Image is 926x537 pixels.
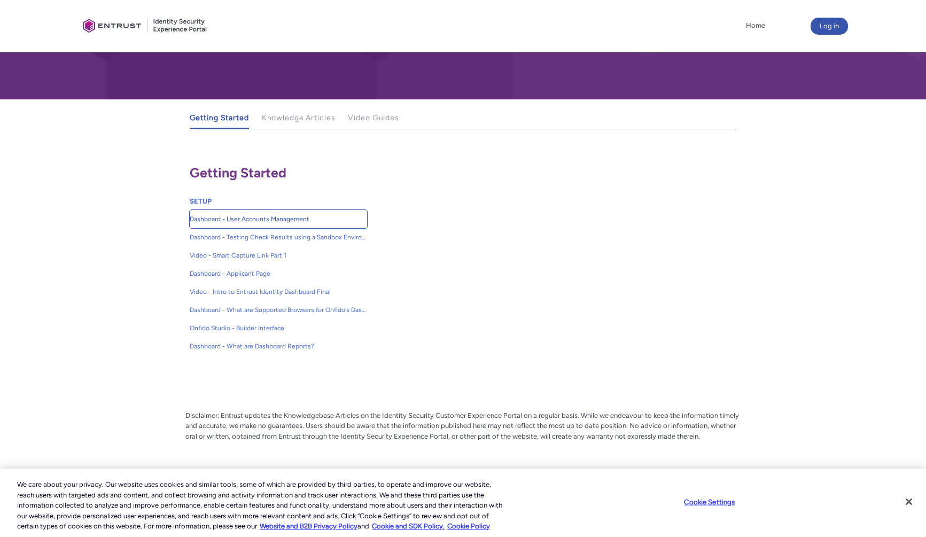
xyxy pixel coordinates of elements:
span: Knowledge Articles [262,113,336,122]
span: Video - Smart Capture Link Part 1 [190,251,367,260]
a: Cookie Policy [447,522,490,530]
a: Knowledge Articles [262,108,336,129]
a: Dashboard - What are Dashboard Reports? [190,337,367,355]
span: Getting Started [190,113,249,122]
a: Video Guides [348,108,399,129]
a: Getting Started [190,108,249,129]
a: SETUP [190,197,212,205]
p: Disclaimer: Entrust updates the Knowledgebase Articles on the Identity Security Customer Experien... [185,410,741,442]
a: Dashboard - Testing Check Results using a Sandbox Environment [190,228,367,246]
span: Dashboard - What are Supported Browsers for Onfido's Dashboard [190,305,367,315]
button: Cookie Settings [676,492,743,513]
button: Close [897,490,921,513]
a: Video - Intro to Entrust Identity Dashboard Final [190,283,367,301]
span: Onfido Studio - Builder Interface [190,323,367,333]
span: Dashboard - Testing Check Results using a Sandbox Environment [190,232,367,242]
a: Dashboard - User Accounts Management [190,210,367,228]
span: Getting Started [190,165,286,181]
span: Dashboard - User Accounts Management [190,214,367,224]
a: More information about our cookie policy., opens in a new tab [260,522,357,530]
div: We care about your privacy. Our website uses cookies and similar tools, some of which are provide... [17,479,509,532]
a: Video - Smart Capture Link Part 1 [190,246,367,264]
span: Video - Intro to Entrust Identity Dashboard Final [190,287,367,297]
button: Log in [811,18,848,35]
span: Video Guides [348,113,399,122]
a: Home [743,18,768,34]
span: Dashboard - Applicant Page [190,269,367,278]
a: Cookie and SDK Policy. [372,522,445,530]
a: Onfido Studio - Builder Interface [190,319,367,337]
span: Dashboard - What are Dashboard Reports? [190,341,367,351]
a: Dashboard - Applicant Page [190,264,367,283]
a: Dashboard - What are Supported Browsers for Onfido's Dashboard [190,301,367,319]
